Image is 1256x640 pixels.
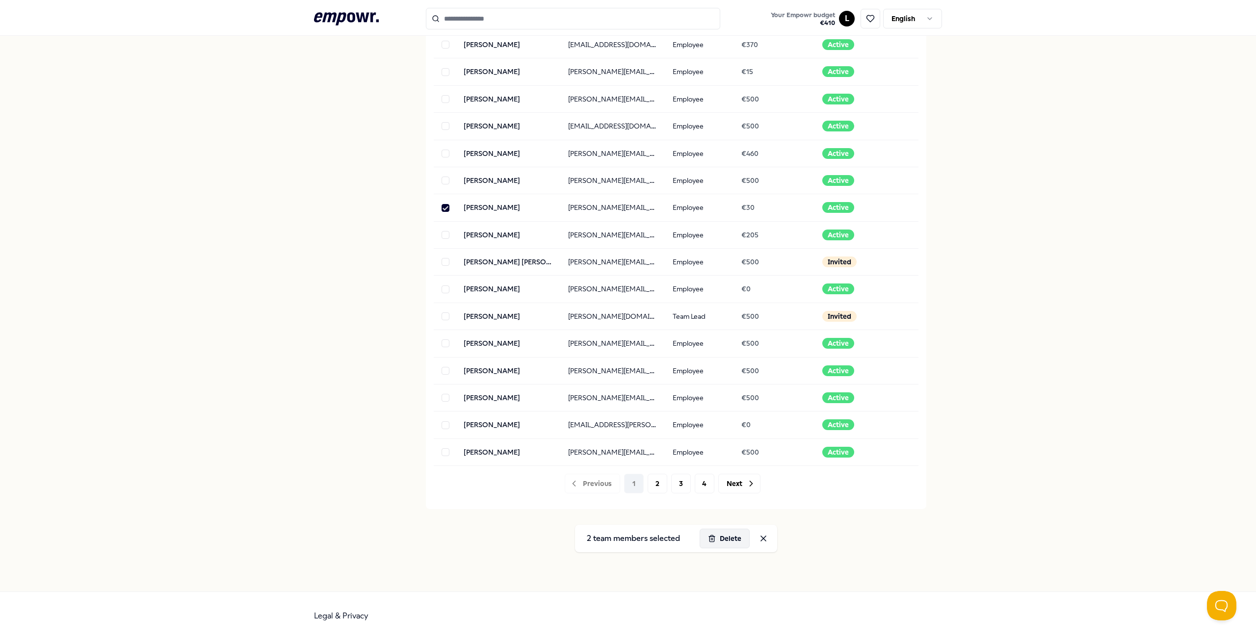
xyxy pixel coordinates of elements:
span: € 30 [741,204,755,211]
div: Active [822,148,854,159]
td: [PERSON_NAME] [456,276,560,303]
div: Active [822,392,854,403]
td: Employee [665,194,733,221]
td: [PERSON_NAME] [456,221,560,248]
span: € 0 [741,421,751,429]
td: [PERSON_NAME][EMAIL_ADDRESS][PERSON_NAME][DOMAIN_NAME] [560,330,665,357]
td: [PERSON_NAME][EMAIL_ADDRESS][PERSON_NAME][DOMAIN_NAME] [560,85,665,112]
span: € 500 [741,339,759,347]
td: [PERSON_NAME] [456,357,560,384]
td: Employee [665,357,733,384]
span: € 460 [741,150,759,157]
td: Employee [665,330,733,357]
td: [PERSON_NAME] [456,85,560,112]
span: € 15 [741,68,753,76]
span: Your Empowr budget [771,11,835,19]
span: € 370 [741,41,758,49]
button: 2 [648,474,667,493]
td: [PERSON_NAME][EMAIL_ADDRESS][PERSON_NAME][DOMAIN_NAME] [560,167,665,194]
div: Active [822,39,854,50]
span: € 500 [741,122,759,130]
td: Employee [665,140,733,167]
td: [PERSON_NAME] [456,58,560,85]
td: Employee [665,58,733,85]
span: € 410 [771,19,835,27]
iframe: Help Scout Beacon - Open [1207,591,1236,620]
div: Invited [822,311,857,322]
td: Employee [665,438,733,465]
td: [PERSON_NAME] [456,438,560,465]
span: € 500 [741,448,759,456]
td: [PERSON_NAME] [456,31,560,58]
td: [PERSON_NAME][EMAIL_ADDRESS][PERSON_NAME][DOMAIN_NAME] [560,58,665,85]
div: Active [822,230,854,240]
td: [PERSON_NAME] [456,303,560,330]
td: [PERSON_NAME][EMAIL_ADDRESS][PERSON_NAME][DOMAIN_NAME] [560,249,665,276]
div: Active [822,202,854,213]
td: Employee [665,276,733,303]
td: Employee [665,167,733,194]
div: Active [822,283,854,294]
div: Active [822,66,854,77]
div: Active [822,447,854,458]
td: [PERSON_NAME][EMAIL_ADDRESS][DOMAIN_NAME] [560,194,665,221]
td: [EMAIL_ADDRESS][DOMAIN_NAME] [560,113,665,140]
td: Employee [665,249,733,276]
td: [PERSON_NAME][EMAIL_ADDRESS][PERSON_NAME][DOMAIN_NAME] [560,221,665,248]
td: [EMAIL_ADDRESS][DOMAIN_NAME] [560,31,665,58]
a: Your Empowr budget€410 [767,8,839,29]
div: Active [822,419,854,430]
span: 2 team members selected [579,532,688,545]
span: € 500 [741,177,759,184]
button: L [839,11,855,26]
button: Delete [700,529,750,548]
span: € 500 [741,312,759,320]
td: [PERSON_NAME] [456,384,560,411]
td: [PERSON_NAME][EMAIL_ADDRESS][PERSON_NAME][DOMAIN_NAME] [560,140,665,167]
button: 4 [695,474,714,493]
td: Employee [665,113,733,140]
td: [PERSON_NAME] [PERSON_NAME] [456,249,560,276]
td: Employee [665,85,733,112]
td: [PERSON_NAME] [456,194,560,221]
td: [PERSON_NAME] [456,167,560,194]
td: [PERSON_NAME][EMAIL_ADDRESS][PERSON_NAME][DOMAIN_NAME] [560,276,665,303]
td: Team Lead [665,303,733,330]
span: € 500 [741,95,759,103]
div: Active [822,365,854,376]
input: Search for products, categories or subcategories [426,8,720,29]
td: Employee [665,221,733,248]
td: Employee [665,411,733,438]
span: € 500 [741,258,759,266]
td: [PERSON_NAME] [456,411,560,438]
td: [PERSON_NAME][EMAIL_ADDRESS][PERSON_NAME][DOMAIN_NAME] [560,357,665,384]
td: [PERSON_NAME] [456,113,560,140]
td: Employee [665,31,733,58]
a: Legal & Privacy [314,611,368,620]
td: [PERSON_NAME] [456,330,560,357]
span: € 500 [741,367,759,375]
td: [EMAIL_ADDRESS][PERSON_NAME][DOMAIN_NAME] [560,411,665,438]
button: Next [718,474,760,493]
div: Active [822,338,854,349]
span: € 205 [741,231,759,239]
div: Active [822,94,854,104]
td: [PERSON_NAME] [456,140,560,167]
td: Employee [665,384,733,411]
button: 3 [671,474,691,493]
span: € 0 [741,285,751,293]
button: Your Empowr budget€410 [769,9,837,29]
div: Active [822,121,854,131]
td: [PERSON_NAME][EMAIL_ADDRESS][DOMAIN_NAME] [560,438,665,465]
span: € 500 [741,394,759,402]
div: Invited [822,256,857,267]
td: [PERSON_NAME][EMAIL_ADDRESS][PERSON_NAME][DOMAIN_NAME] [560,384,665,411]
td: [PERSON_NAME][DOMAIN_NAME][EMAIL_ADDRESS][PERSON_NAME][DOMAIN_NAME] [560,303,665,330]
div: Active [822,175,854,186]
